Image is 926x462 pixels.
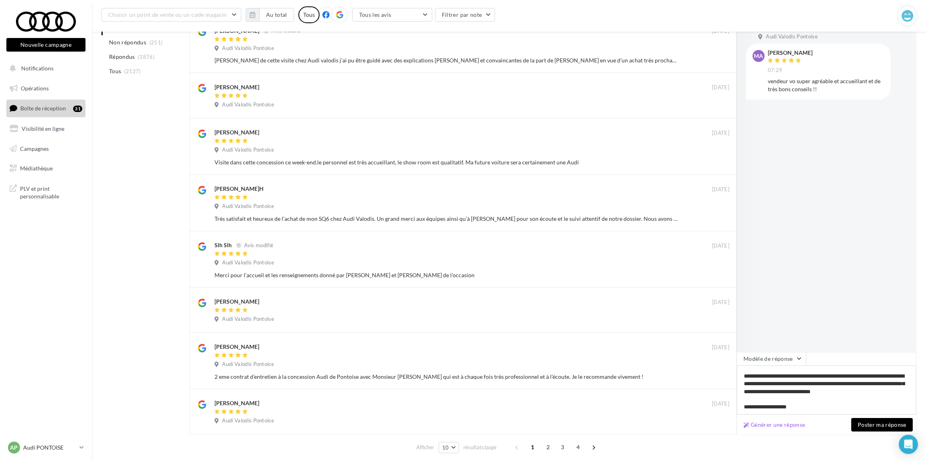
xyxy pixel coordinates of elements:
[20,145,49,152] span: Campagnes
[138,54,155,60] span: (1876)
[435,8,495,22] button: Filtrer par note
[5,180,87,204] a: PLV et print personnalisable
[244,242,273,248] span: Avis modifié
[20,183,82,200] span: PLV et print personnalisable
[5,100,87,117] a: Boîte de réception31
[215,298,259,306] div: [PERSON_NAME]
[222,259,274,266] span: Audi Valodis Pontoise
[542,441,554,454] span: 2
[851,418,913,432] button: Poster ma réponse
[740,420,809,430] button: Générer une réponse
[5,60,84,77] button: Notifications
[222,417,274,424] span: Audi Valodis Pontoise
[222,45,274,52] span: Audi Valodis Pontoise
[109,67,121,75] span: Tous
[215,56,678,64] div: [PERSON_NAME] de cette visite chez Audi valodis j'ai pu être guidé avec des explications [PERSON_...
[215,83,259,91] div: [PERSON_NAME]
[73,106,82,112] div: 31
[6,440,85,455] a: AP Audi PONTOISE
[20,105,66,112] span: Boîte de réception
[124,68,141,74] span: (2127)
[5,80,87,97] a: Opérations
[272,28,301,34] span: Avis modifié
[712,84,729,91] span: [DATE]
[768,77,884,93] div: vendeur vo super agréable et accueillant et de très bons conseils !!
[712,130,729,137] span: [DATE]
[6,38,85,52] button: Nouvelle campagne
[246,8,294,22] button: Au total
[737,352,806,366] button: Modèle de réponse
[215,399,259,407] div: [PERSON_NAME]
[712,186,729,193] span: [DATE]
[439,442,459,453] button: 10
[215,343,259,351] div: [PERSON_NAME]
[5,140,87,157] a: Campagnes
[768,67,783,74] span: 07:29
[222,146,274,154] span: Audi Valodis Pontoise
[298,6,320,23] div: Tous
[352,8,432,22] button: Tous les avis
[149,39,163,46] span: (251)
[20,165,53,172] span: Médiathèque
[101,8,241,22] button: Choisir un point de vente ou un code magasin
[5,160,87,177] a: Médiathèque
[222,316,274,323] span: Audi Valodis Pontoise
[215,215,678,223] div: Très satisfait et heureux de l’achat de mon SQ6 chez Audi Valodis. Un grand merci aux équipes ain...
[21,85,49,92] span: Opérations
[712,299,729,306] span: [DATE]
[5,120,87,137] a: Visibilité en ligne
[712,400,729,408] span: [DATE]
[768,50,813,56] div: [PERSON_NAME]
[712,242,729,250] span: [DATE]
[215,128,259,136] div: [PERSON_NAME]
[259,8,294,22] button: Au total
[22,125,64,132] span: Visibilité en ligne
[766,33,818,40] span: Audi Valodis Pontoise
[108,11,227,18] span: Choisir un point de vente ou un code magasin
[21,65,54,72] span: Notifications
[109,53,135,61] span: Répondus
[215,185,264,193] div: [PERSON_NAME]H
[899,435,918,454] div: Open Intercom Messenger
[23,444,76,452] p: Audi PONTOISE
[556,441,569,454] span: 3
[442,444,449,451] span: 10
[572,441,584,454] span: 4
[10,444,18,452] span: AP
[222,361,274,368] span: Audi Valodis Pontoise
[215,241,232,249] div: Slh Slh
[526,441,539,454] span: 1
[215,271,678,279] div: Merci pour l'accueil et les renseignements donné par [PERSON_NAME] et [PERSON_NAME] de l'occasion
[215,373,678,381] div: 2 eme contrat d’entretien à la concession Audi de Pontoise avec Monsieur [PERSON_NAME] qui est à ...
[463,444,497,451] span: résultats/page
[222,101,274,108] span: Audi Valodis Pontoise
[754,52,763,60] span: MA
[416,444,434,451] span: Afficher
[222,203,274,210] span: Audi Valodis Pontoise
[712,344,729,351] span: [DATE]
[215,158,678,166] div: Visite dans cette concession ce week-end.le personnel est très accueillant, le show room est qual...
[359,11,391,18] span: Tous les avis
[109,38,146,46] span: Non répondus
